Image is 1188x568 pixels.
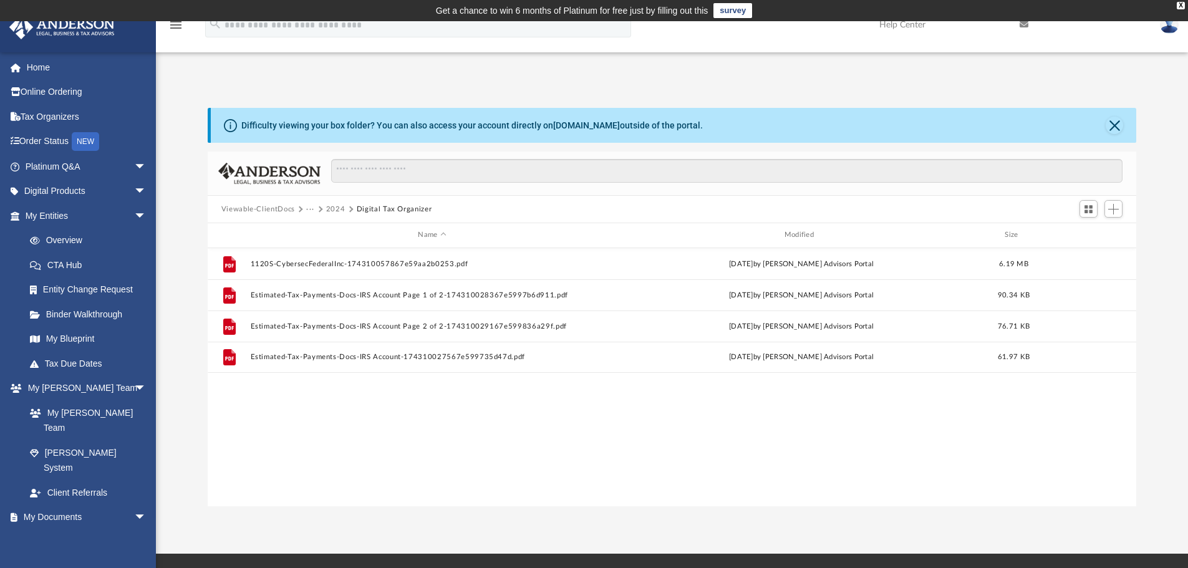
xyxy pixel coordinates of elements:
[134,376,159,402] span: arrow_drop_down
[213,229,244,241] div: id
[357,204,432,215] button: Digital Tax Organizer
[72,132,99,151] div: NEW
[619,229,983,241] div: Modified
[17,228,165,253] a: Overview
[250,291,614,299] button: Estimated-Tax-Payments-Docs-IRS Account Page 1 of 2-174310028367e5997b6d911.pdf
[436,3,708,18] div: Get a chance to win 6 months of Platinum for free just by filling out this
[326,204,345,215] button: 2024
[553,120,620,130] a: [DOMAIN_NAME]
[1079,200,1098,218] button: Switch to Grid View
[250,260,614,268] button: 1120S-CybersecFederalInc-174310057867e59aa2b0253.pdf
[249,229,614,241] div: Name
[998,354,1030,360] span: 61.97 KB
[999,260,1028,267] span: 6.19 MB
[331,159,1123,183] input: Search files and folders
[1074,348,1103,367] button: More options
[619,352,983,363] div: [DATE] by [PERSON_NAME] Advisors Portal
[9,154,165,179] a: Platinum Q&Aarrow_drop_down
[17,327,159,352] a: My Blueprint
[134,154,159,180] span: arrow_drop_down
[998,322,1030,329] span: 76.71 KB
[1074,286,1103,304] button: More options
[1160,16,1179,34] img: User Pic
[713,3,752,18] a: survey
[619,320,983,332] div: [DATE] by [PERSON_NAME] Advisors Portal
[1177,2,1185,9] div: close
[9,55,165,80] a: Home
[998,291,1030,298] span: 90.34 KB
[134,179,159,205] span: arrow_drop_down
[9,104,165,129] a: Tax Organizers
[988,229,1038,241] div: Size
[17,302,165,327] a: Binder Walkthrough
[208,17,222,31] i: search
[306,204,314,215] button: ···
[208,248,1137,506] div: grid
[221,204,295,215] button: Viewable-ClientDocs
[241,119,703,132] div: Difficulty viewing your box folder? You can also access your account directly on outside of the p...
[9,505,159,530] a: My Documentsarrow_drop_down
[1044,229,1131,241] div: id
[1104,200,1123,218] button: Add
[1074,254,1103,273] button: More options
[1106,117,1123,134] button: Close
[17,277,165,302] a: Entity Change Request
[619,289,983,301] div: [DATE] by [PERSON_NAME] Advisors Portal
[17,253,165,277] a: CTA Hub
[619,258,983,269] div: [DATE] by [PERSON_NAME] Advisors Portal
[9,129,165,155] a: Order StatusNEW
[17,440,159,480] a: [PERSON_NAME] System
[168,17,183,32] i: menu
[9,179,165,204] a: Digital Productsarrow_drop_down
[250,353,614,361] button: Estimated-Tax-Payments-Docs-IRS Account-174310027567e599735d47d.pdf
[1074,317,1103,335] button: More options
[17,351,165,376] a: Tax Due Dates
[9,80,165,105] a: Online Ordering
[17,400,153,440] a: My [PERSON_NAME] Team
[134,505,159,531] span: arrow_drop_down
[9,203,165,228] a: My Entitiesarrow_drop_down
[250,322,614,330] button: Estimated-Tax-Payments-Docs-IRS Account Page 2 of 2-174310029167e599836a29f.pdf
[9,376,159,401] a: My [PERSON_NAME] Teamarrow_drop_down
[134,203,159,229] span: arrow_drop_down
[6,15,118,39] img: Anderson Advisors Platinum Portal
[17,480,159,505] a: Client Referrals
[168,24,183,32] a: menu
